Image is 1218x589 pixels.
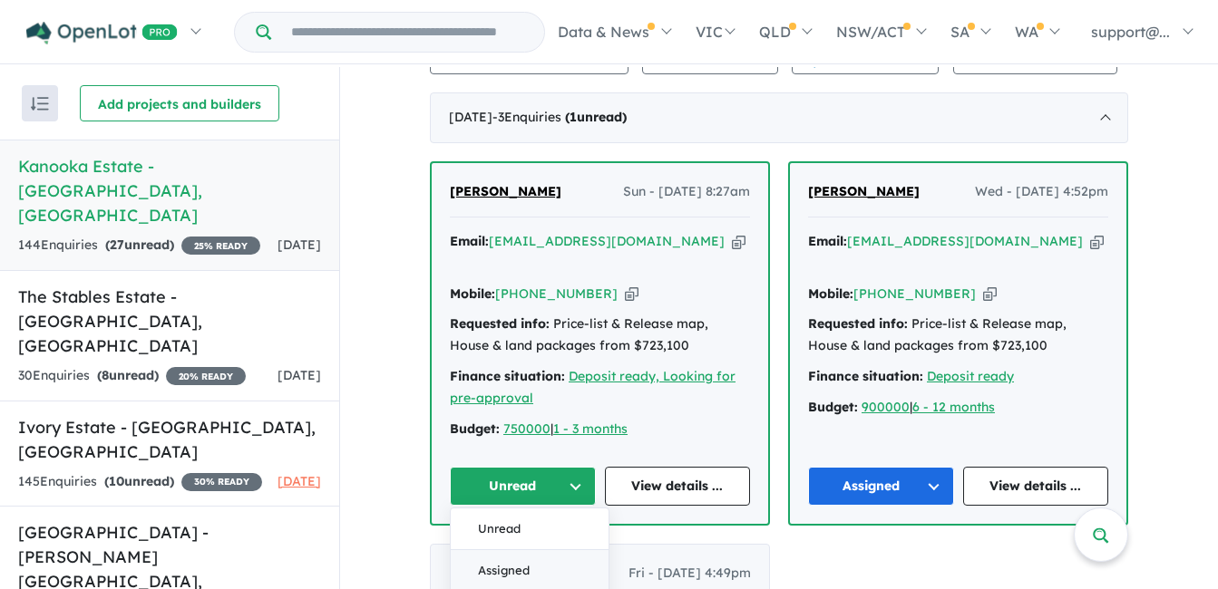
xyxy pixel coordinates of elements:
strong: Email: [450,233,489,249]
div: [DATE] [430,92,1128,143]
span: [DATE] [278,237,321,253]
span: [PERSON_NAME] [449,565,560,581]
span: 8 [102,367,109,383]
strong: Finance situation: [450,368,565,384]
strong: Budget: [450,420,500,437]
a: View details ... [605,467,751,506]
strong: Mobile: [808,285,853,302]
h5: The Stables Estate - [GEOGRAPHIC_DATA] , [GEOGRAPHIC_DATA] [18,285,321,358]
a: 6 - 12 months [912,399,995,415]
span: 27 [110,237,124,253]
input: Try estate name, suburb, builder or developer [275,13,541,52]
strong: ( unread) [97,367,159,383]
strong: Budget: [808,399,858,415]
span: Sun - [DATE] 8:27am [623,181,750,203]
div: Price-list & Release map, House & land packages from $723,100 [808,314,1108,357]
strong: Requested info: [808,315,908,332]
a: [EMAIL_ADDRESS][DOMAIN_NAME] [489,233,725,249]
strong: Email: [808,233,847,249]
span: 30 % READY [181,473,262,491]
button: Assigned [808,467,954,506]
div: 30 Enquir ies [18,365,246,387]
button: Add projects and builders [80,85,279,121]
span: Wed - [DATE] 4:52pm [975,181,1108,203]
img: sort.svg [31,97,49,111]
button: Copy [625,285,638,304]
span: 25 % READY [181,237,260,255]
a: [PERSON_NAME] [449,563,560,584]
span: [PERSON_NAME] [450,183,561,199]
button: Unread [450,467,596,506]
a: [PERSON_NAME] [808,181,920,203]
strong: ( unread) [105,237,174,253]
img: Openlot PRO Logo White [26,22,178,44]
div: | [450,419,750,440]
span: 1 [570,109,577,125]
a: 750000 [503,420,551,437]
strong: Finance situation: [808,368,923,384]
strong: ( unread) [104,473,174,489]
strong: Mobile: [450,285,495,302]
span: [DATE] [278,367,321,383]
a: Deposit ready [927,368,1014,384]
div: 144 Enquir ies [18,235,260,256]
button: Copy [983,285,997,304]
a: [PHONE_NUMBER] [853,285,976,302]
a: 900000 [862,399,910,415]
a: 1 - 3 months [553,420,628,437]
a: [PERSON_NAME] [450,181,561,203]
a: [EMAIL_ADDRESS][DOMAIN_NAME] [847,233,1083,249]
div: 145 Enquir ies [18,471,262,493]
strong: Requested info: [450,315,550,332]
button: Copy [1090,232,1104,251]
h5: Ivory Estate - [GEOGRAPHIC_DATA] , [GEOGRAPHIC_DATA] [18,415,321,464]
span: 20 % READY [166,367,246,385]
div: | [808,397,1108,419]
a: [PHONE_NUMBER] [495,285,618,302]
button: Unread [451,508,609,550]
h5: Kanooka Estate - [GEOGRAPHIC_DATA] , [GEOGRAPHIC_DATA] [18,154,321,227]
a: View details ... [963,467,1109,506]
a: Deposit ready, Looking for pre-approval [450,368,736,406]
span: support@... [1091,23,1170,41]
span: 10 [109,473,124,489]
span: Fri - [DATE] 4:49pm [628,563,751,584]
span: - 3 Enquir ies [492,109,627,125]
div: Price-list & Release map, House & land packages from $723,100 [450,314,750,357]
button: Copy [732,232,745,251]
span: [DATE] [278,473,321,489]
span: [PERSON_NAME] [808,183,920,199]
strong: ( unread) [565,109,627,125]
